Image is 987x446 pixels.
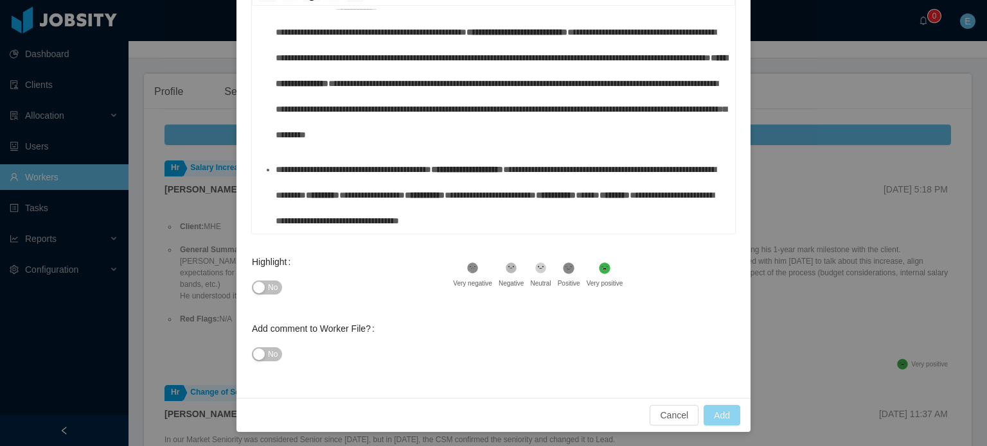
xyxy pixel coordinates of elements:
button: Highlight [252,280,282,295]
span: No [268,281,278,294]
label: Highlight [252,257,296,267]
div: Very positive [587,279,623,288]
label: Add comment to Worker File? [252,323,380,334]
div: Positive [558,279,580,288]
button: Cancel [650,405,698,425]
div: Negative [499,279,524,288]
div: Very negative [453,279,492,288]
span: No [268,348,278,361]
button: Add comment to Worker File? [252,347,282,361]
button: Add [704,405,740,425]
div: Neutral [530,279,551,288]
